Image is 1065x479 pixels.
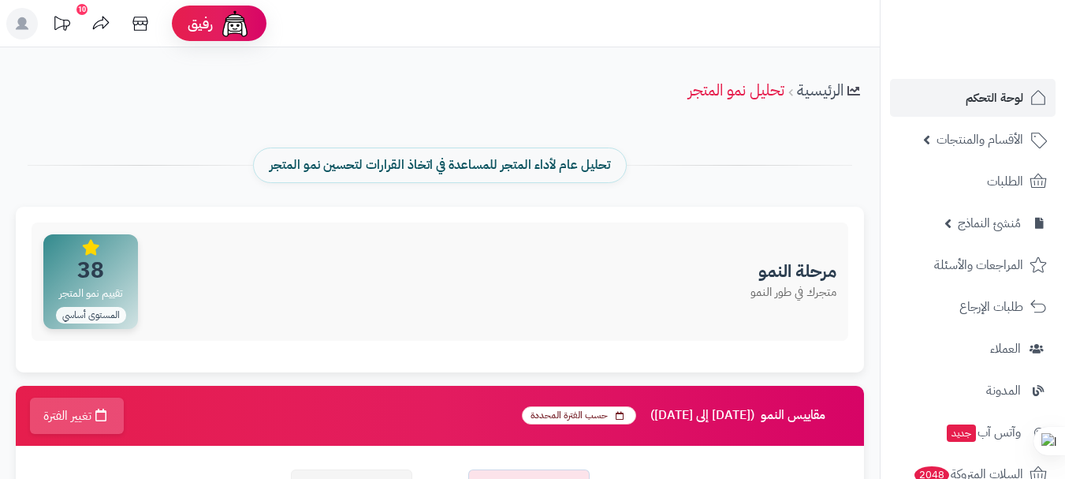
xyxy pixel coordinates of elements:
a: تحليل نمو المتجر [688,78,784,102]
a: لوحة التحكم [890,79,1056,117]
a: تحديثات المنصة [42,8,81,43]
span: رفيق [188,14,213,33]
div: 10 [76,4,88,15]
a: طلبات الإرجاع [890,288,1056,326]
span: لوحة التحكم [966,87,1023,109]
span: 38 [54,260,128,282]
a: العملاء [890,330,1056,368]
a: الطلبات [890,163,1056,200]
span: المدونة [986,380,1021,402]
span: تقييم نمو المتجر [54,285,128,302]
span: ([DATE] إلى [DATE]) [650,409,754,423]
p: متجرك في طور النمو [750,284,836,301]
span: حسب الفترة المحددة [522,406,636,425]
a: المراجعات والأسئلة [890,246,1056,284]
span: العملاء [990,338,1021,360]
img: ai-face.png [219,8,251,39]
span: تحليل عام لأداء المتجر للمساعدة في اتخاذ القرارات لتحسين نمو المتجر [270,156,610,174]
a: وآتس آبجديد [890,414,1056,451]
span: المراجعات والأسئلة [934,254,1023,276]
span: طلبات الإرجاع [959,296,1023,318]
button: تغيير الفترة [30,398,124,434]
span: الطلبات [987,170,1023,193]
h3: مرحلة النمو [750,262,836,281]
span: المستوى أساسي [56,307,126,324]
h3: مقاييس النمو [522,406,852,425]
a: الرئيسية [797,78,843,102]
span: جديد [947,425,976,442]
a: المدونة [890,372,1056,410]
span: مُنشئ النماذج [958,212,1021,234]
span: وآتس آب [945,421,1021,443]
span: الأقسام والمنتجات [937,129,1023,151]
